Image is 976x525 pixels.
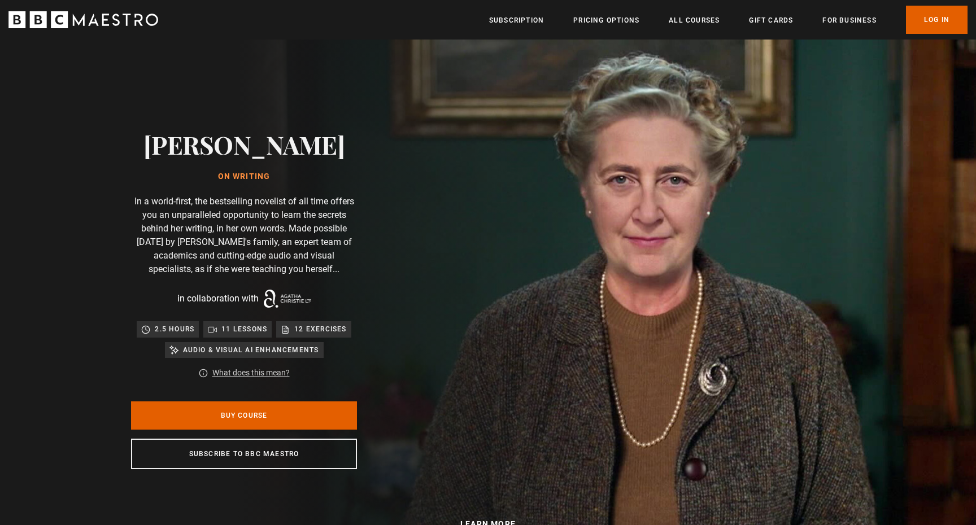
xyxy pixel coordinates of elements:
a: What does this mean? [212,367,290,379]
a: Subscription [489,15,544,26]
h1: On writing [143,172,345,181]
a: Pricing Options [573,15,639,26]
p: Audio & visual AI enhancements [183,344,319,356]
p: 2.5 hours [155,323,194,335]
svg: BBC Maestro [8,11,158,28]
h2: [PERSON_NAME] [143,130,345,159]
p: 11 lessons [221,323,267,335]
p: in collaboration with [177,292,259,305]
nav: Primary [489,6,968,34]
a: Log In [906,6,968,34]
a: Subscribe to BBC Maestro [131,439,357,469]
a: For business [822,15,876,26]
p: 12 exercises [294,323,346,335]
a: Gift Cards [749,15,793,26]
a: All Courses [669,15,720,26]
p: In a world-first, the bestselling novelist of all time offers you an unparalleled opportunity to ... [131,195,357,276]
a: Buy Course [131,401,357,430]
